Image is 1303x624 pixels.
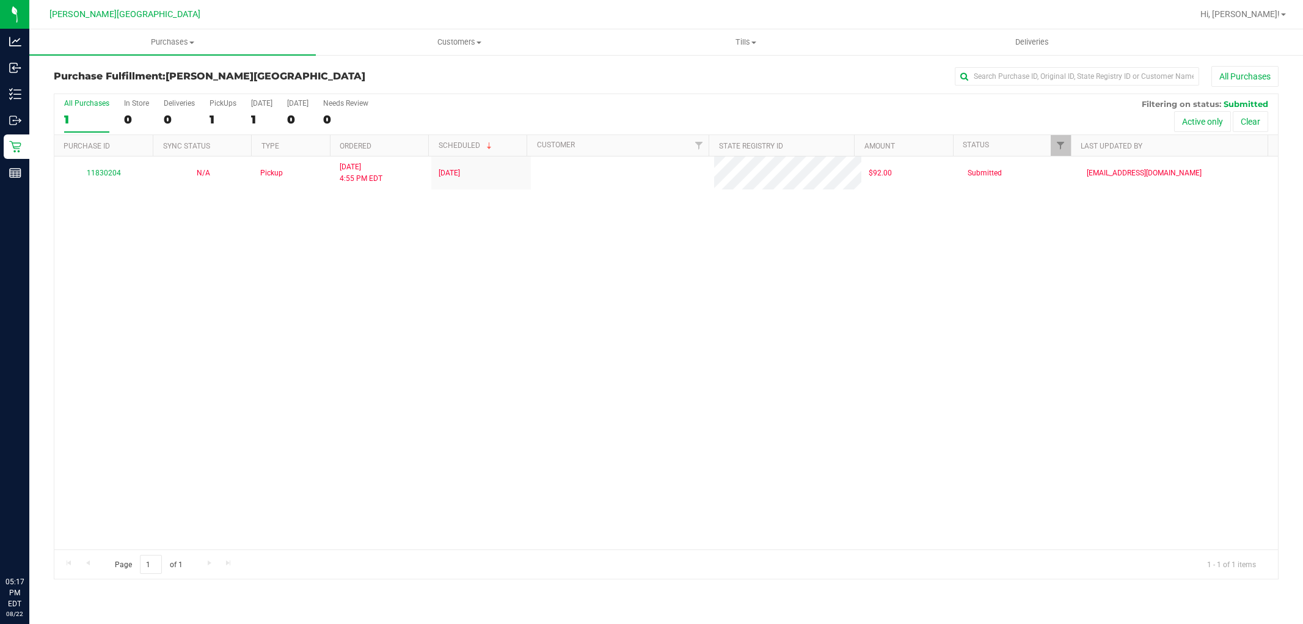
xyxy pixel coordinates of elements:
span: Page of 1 [104,555,192,574]
a: State Registry ID [719,142,783,150]
h3: Purchase Fulfillment: [54,71,462,82]
iframe: Resource center unread badge [36,524,51,539]
a: Last Updated By [1081,142,1142,150]
span: [PERSON_NAME][GEOGRAPHIC_DATA] [49,9,200,20]
div: All Purchases [64,99,109,108]
div: 0 [287,112,308,127]
p: 08/22 [5,609,24,618]
button: Active only [1174,111,1231,132]
span: $92.00 [869,167,892,179]
div: 1 [210,112,236,127]
inline-svg: Reports [9,167,21,179]
input: 1 [140,555,162,574]
span: [DATE] 4:55 PM EDT [340,161,382,185]
div: Needs Review [323,99,368,108]
span: [DATE] [439,167,460,179]
div: 0 [323,112,368,127]
a: Ordered [340,142,371,150]
inline-svg: Analytics [9,35,21,48]
a: Purchase ID [64,142,110,150]
a: Tills [602,29,889,55]
span: Customers [316,37,602,48]
button: Clear [1233,111,1268,132]
div: 0 [124,112,149,127]
button: N/A [197,167,210,179]
span: [PERSON_NAME][GEOGRAPHIC_DATA] [166,70,365,82]
span: 1 - 1 of 1 items [1197,555,1266,573]
button: All Purchases [1211,66,1279,87]
span: Purchases [29,37,316,48]
div: 0 [164,112,195,127]
span: Deliveries [999,37,1065,48]
a: Purchases [29,29,316,55]
div: [DATE] [251,99,272,108]
inline-svg: Inbound [9,62,21,74]
span: Hi, [PERSON_NAME]! [1200,9,1280,19]
a: Amount [864,142,895,150]
div: 1 [64,112,109,127]
iframe: Resource center [12,526,49,563]
inline-svg: Inventory [9,88,21,100]
a: Filter [688,135,709,156]
inline-svg: Outbound [9,114,21,127]
a: 11830204 [87,169,121,177]
div: 1 [251,112,272,127]
a: Type [261,142,279,150]
p: 05:17 PM EDT [5,576,24,609]
span: Tills [603,37,888,48]
span: Pickup [260,167,283,179]
a: Deliveries [889,29,1175,55]
div: PickUps [210,99,236,108]
span: [EMAIL_ADDRESS][DOMAIN_NAME] [1087,167,1202,179]
span: Not Applicable [197,169,210,177]
span: Filtering on status: [1142,99,1221,109]
a: Customers [316,29,602,55]
div: In Store [124,99,149,108]
div: Deliveries [164,99,195,108]
a: Scheduled [439,141,494,150]
span: Submitted [1224,99,1268,109]
a: Status [963,141,989,149]
span: Submitted [968,167,1002,179]
a: Sync Status [163,142,210,150]
input: Search Purchase ID, Original ID, State Registry ID or Customer Name... [955,67,1199,86]
inline-svg: Retail [9,141,21,153]
a: Customer [537,141,575,149]
div: [DATE] [287,99,308,108]
a: Filter [1051,135,1071,156]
